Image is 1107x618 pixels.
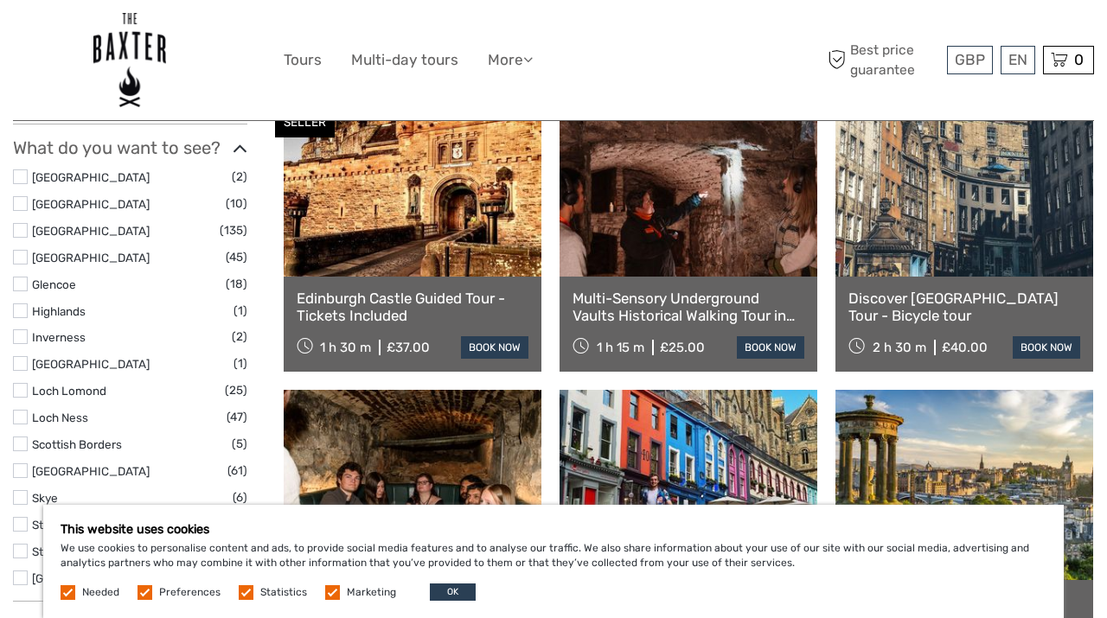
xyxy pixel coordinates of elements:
[226,247,247,267] span: (45)
[430,583,476,601] button: OK
[824,41,944,79] span: Best price guarantee
[32,545,69,558] a: Stirling
[32,571,150,585] a: [GEOGRAPHIC_DATA]
[955,51,985,68] span: GBP
[32,357,150,371] a: [GEOGRAPHIC_DATA]
[32,197,150,211] a: [GEOGRAPHIC_DATA]
[232,327,247,347] span: (2)
[227,461,247,481] span: (61)
[347,585,396,600] label: Marketing
[32,251,150,264] a: [GEOGRAPHIC_DATA]
[32,411,88,424] a: Loch Ness
[32,224,150,238] a: [GEOGRAPHIC_DATA]
[61,522,1046,537] h5: This website uses cookies
[24,30,195,44] p: We're away right now. Please check back later!
[226,274,247,294] span: (18)
[32,384,106,398] a: Loch Lomond
[226,194,247,213] span: (10)
[159,585,221,600] label: Preferences
[488,48,533,73] a: More
[32,170,150,184] a: [GEOGRAPHIC_DATA]
[233,487,247,507] span: (6)
[32,518,94,532] a: St Andrews
[32,304,86,318] a: Highlands
[32,464,150,478] a: [GEOGRAPHIC_DATA]
[387,340,430,355] div: £37.00
[32,330,86,344] a: Inverness
[82,585,119,600] label: Needed
[573,290,804,325] a: Multi-Sensory Underground Vaults Historical Walking Tour in [GEOGRAPHIC_DATA]
[199,27,220,48] button: Open LiveChat chat widget
[232,434,247,454] span: (5)
[1001,46,1035,74] div: EN
[32,437,122,451] a: Scottish Borders
[225,380,247,400] span: (25)
[43,505,1064,618] div: We use cookies to personalise content and ads, to provide social media features and to analyse ou...
[873,340,926,355] span: 2 h 30 m
[93,13,166,107] img: 3013-eeab7bbd-6217-44ed-85b4-11cc87272961_logo_big.png
[461,336,528,359] a: book now
[320,340,371,355] span: 1 h 30 m
[32,491,58,505] a: Skye
[234,301,247,321] span: (1)
[234,354,247,373] span: (1)
[260,585,307,600] label: Statistics
[227,407,247,427] span: (47)
[597,340,644,355] span: 1 h 15 m
[232,167,247,187] span: (2)
[660,340,705,355] div: £25.00
[284,48,322,73] a: Tours
[1013,336,1080,359] a: book now
[351,48,458,73] a: Multi-day tours
[13,137,247,158] h3: What do you want to see?
[848,290,1080,325] a: Discover [GEOGRAPHIC_DATA] Tour - Bicycle tour
[737,336,804,359] a: book now
[1072,51,1086,68] span: 0
[220,220,247,240] span: (135)
[942,340,988,355] div: £40.00
[297,290,528,325] a: Edinburgh Castle Guided Tour - Tickets Included
[32,277,76,291] a: Glencoe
